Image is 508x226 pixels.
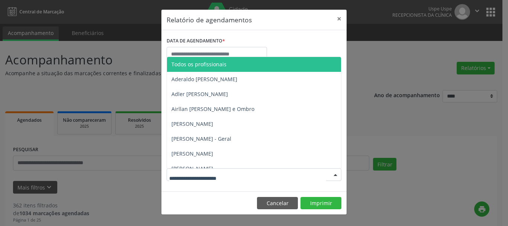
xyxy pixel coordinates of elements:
button: Close [332,10,347,28]
span: Adler [PERSON_NAME] [171,90,228,98]
h5: Relatório de agendamentos [167,15,252,25]
button: Cancelar [257,197,298,210]
span: [PERSON_NAME] [171,120,213,127]
span: Aderaldo [PERSON_NAME] [171,76,237,83]
span: [PERSON_NAME] - Geral [171,135,231,142]
span: [PERSON_NAME] [171,150,213,157]
button: Imprimir [300,197,341,210]
span: Todos os profissionais [171,61,226,68]
span: Airllan [PERSON_NAME] e Ombro [171,105,254,112]
span: [PERSON_NAME] [171,165,213,172]
label: DATA DE AGENDAMENTO [167,35,225,47]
